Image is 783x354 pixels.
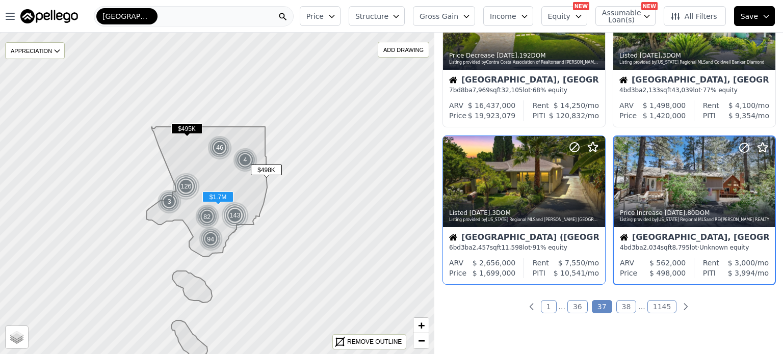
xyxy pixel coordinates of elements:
[501,244,523,251] span: 11,598
[616,300,637,313] a: Page 38
[157,189,182,214] img: g1.png
[221,202,249,229] div: 143
[449,258,463,268] div: ARV
[449,217,600,223] div: Listing provided by [US_STATE] Regional MLS and [PERSON_NAME] [GEOGRAPHIC_DATA]
[449,209,600,217] div: Listed , 3 DOM
[619,76,628,84] img: House
[420,11,458,21] span: Gross Gain
[527,302,537,312] a: Previous page
[233,148,257,172] div: 4
[355,11,388,21] span: Structure
[595,6,656,26] button: Assumable Loan(s)
[643,101,686,110] span: $ 1,498,000
[300,6,341,26] button: Price
[619,76,769,86] div: [GEOGRAPHIC_DATA], [GEOGRAPHIC_DATA]
[620,209,770,217] div: Price Increase , 80 DOM
[649,269,686,277] span: $ 498,000
[671,87,693,94] span: 43,039
[473,87,490,94] span: 7,969
[501,87,523,94] span: 32,105
[602,9,635,23] span: Assumable Loan(s)
[545,268,599,278] div: /mo
[172,173,200,200] div: 126
[413,333,429,348] a: Zoom out
[442,135,605,285] a: Listed [DATE],3DOMListing provided by[US_STATE] Regional MLSand [PERSON_NAME] [GEOGRAPHIC_DATA]Ho...
[306,11,324,21] span: Price
[545,111,599,121] div: /mo
[567,300,588,313] a: Page 36
[418,319,425,332] span: +
[728,101,755,110] span: $ 4,100
[6,326,28,348] a: Layers
[541,300,557,313] a: Page 1
[20,9,78,23] img: Pellego
[728,112,755,120] span: $ 9,354
[640,52,661,59] time: 2025-08-29 22:21
[672,244,689,251] span: 8,795
[716,111,769,121] div: /mo
[643,244,661,251] span: 2,034
[703,268,716,278] div: PITI
[619,86,769,94] div: 4 bd 3 ba sqft lot · 77% equity
[664,6,726,26] button: All Filters
[449,76,599,86] div: [GEOGRAPHIC_DATA], [GEOGRAPHIC_DATA]
[719,258,769,268] div: /mo
[620,233,628,241] img: House
[728,269,755,277] span: $ 3,994
[349,6,405,26] button: Structure
[102,11,151,21] span: [GEOGRAPHIC_DATA]
[207,135,232,160] img: g1.png
[449,233,599,243] div: [GEOGRAPHIC_DATA] ([GEOGRAPHIC_DATA])
[741,11,758,21] span: Save
[620,268,637,278] div: Price
[620,243,769,252] div: 4 bd 3 ba sqft lot · Unknown equity
[157,189,181,214] div: 3
[670,11,717,21] span: All Filters
[251,165,282,179] div: $498K
[413,6,475,26] button: Gross Gain
[533,268,545,278] div: PITI
[198,226,224,252] div: 94
[548,11,570,21] span: Equity
[251,165,282,175] span: $498K
[194,204,220,230] div: 82
[558,259,585,267] span: $ 7,550
[469,209,490,216] time: 2025-08-29 22:18
[559,303,565,311] a: Jump backward
[449,233,457,241] img: House
[573,2,589,10] div: NEW
[172,173,200,200] img: g3.png
[347,337,402,346] div: REMOVE OUTLINE
[647,300,677,313] a: Page 1145
[449,51,600,60] div: Price Decrease , 192 DOM
[649,259,686,267] span: $ 562,000
[207,135,232,160] div: 46
[378,42,429,57] div: ADD DRAWING
[716,268,769,278] div: /mo
[541,6,587,26] button: Equity
[194,204,221,230] img: g2.png
[449,111,466,121] div: Price
[613,135,775,285] a: Price Increase [DATE],80DOMListing provided by[US_STATE] Regional MLSand RE/[PERSON_NAME] REALTYH...
[533,258,549,268] div: Rent
[554,101,585,110] span: $ 14,250
[681,302,691,312] a: Next page
[221,202,249,229] img: g3.png
[619,100,634,111] div: ARV
[5,42,65,59] div: APPRECIATION
[483,6,533,26] button: Income
[619,111,637,121] div: Price
[619,51,770,60] div: Listed , 3 DOM
[620,233,769,243] div: [GEOGRAPHIC_DATA], [GEOGRAPHIC_DATA]
[434,302,783,312] ul: Pagination
[202,192,233,206] div: $1.7M
[449,60,600,66] div: Listing provided by Contra Costa Association of Realtors and [PERSON_NAME] Realty
[620,258,634,268] div: ARV
[202,192,233,202] span: $1.7M
[533,100,549,111] div: Rent
[643,87,660,94] span: 2,133
[619,60,770,66] div: Listing provided by [US_STATE] Regional MLS and Coldwell Banker Diamond
[719,100,769,111] div: /mo
[703,111,716,121] div: PITI
[728,259,755,267] span: $ 3,000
